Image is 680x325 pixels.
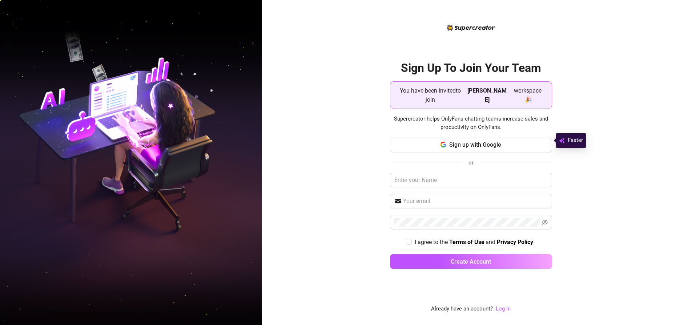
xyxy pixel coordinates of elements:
[568,136,583,145] span: Faster
[497,239,533,246] a: Privacy Policy
[449,239,484,245] strong: Terms of Use
[431,305,493,313] span: Already have an account?
[415,239,449,245] span: I agree to the
[486,239,497,245] span: and
[390,138,552,152] button: Sign up with Google
[390,173,552,187] input: Enter your Name
[403,197,548,206] input: Your email
[390,115,552,132] span: Supercreator helps OnlyFans chatting teams increase sales and productivity on OnlyFans.
[449,239,484,246] a: Terms of Use
[449,141,501,148] span: Sign up with Google
[559,136,565,145] img: svg%3e
[496,305,511,313] a: Log In
[390,61,552,76] h2: Sign Up To Join Your Team
[451,258,491,265] span: Create Account
[467,87,507,103] strong: [PERSON_NAME]
[390,254,552,269] button: Create Account
[510,86,546,104] span: workspace 🎉
[497,239,533,245] strong: Privacy Policy
[542,219,548,225] span: eye-invisible
[396,86,465,104] span: You have been invited to join
[468,159,474,166] span: or
[496,305,511,312] a: Log In
[447,24,495,31] img: logo-BBDzfeDw.svg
